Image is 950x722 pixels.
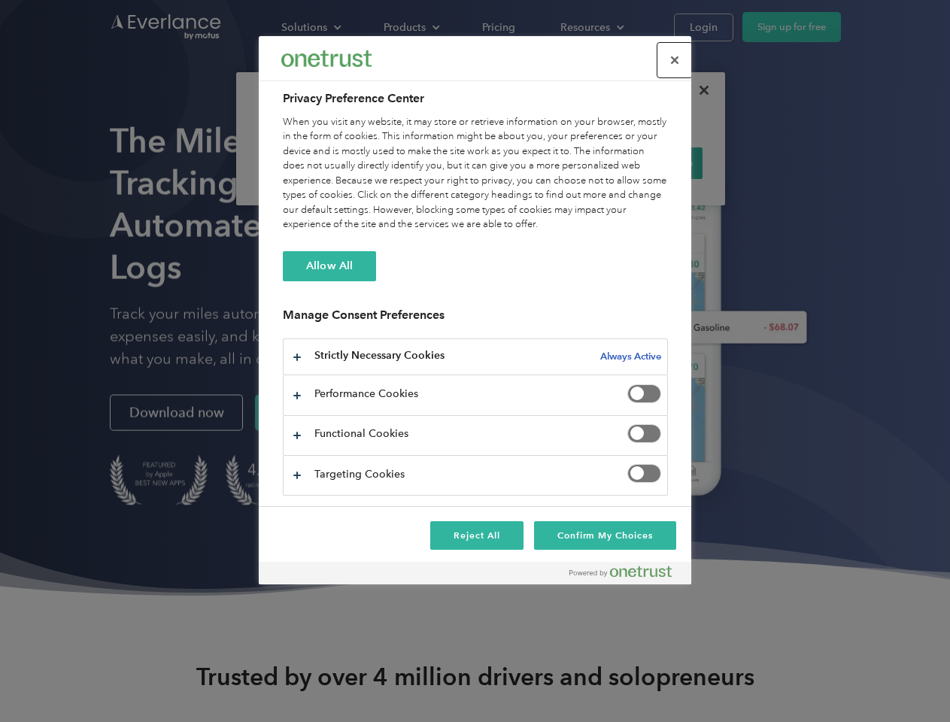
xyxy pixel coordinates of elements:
[658,44,691,77] button: Close
[569,566,672,578] img: Powered by OneTrust Opens in a new Tab
[283,251,376,281] button: Allow All
[281,50,372,66] img: Everlance
[283,308,668,331] h3: Manage Consent Preferences
[259,36,691,584] div: Preference center
[283,89,668,108] h2: Privacy Preference Center
[430,521,524,550] button: Reject All
[569,566,684,584] a: Powered by OneTrust Opens in a new Tab
[281,44,372,74] div: Everlance
[534,521,676,550] button: Confirm My Choices
[259,36,691,584] div: Privacy Preference Center
[283,115,668,232] div: When you visit any website, it may store or retrieve information on your browser, mostly in the f...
